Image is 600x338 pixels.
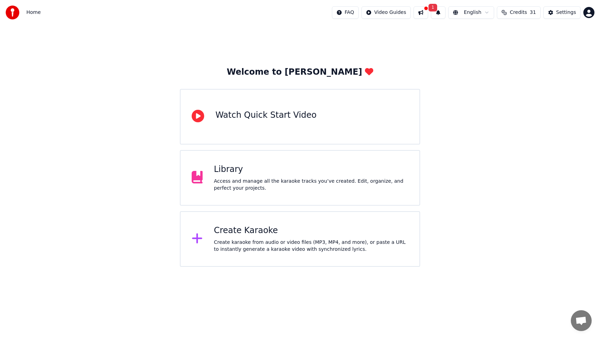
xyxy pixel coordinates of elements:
[214,225,408,236] div: Create Karaoke
[215,110,316,121] div: Watch Quick Start Video
[571,310,592,331] div: Open chat
[431,6,445,19] button: 1
[332,6,359,19] button: FAQ
[26,9,41,16] nav: breadcrumb
[214,239,408,253] div: Create karaoke from audio or video files (MP3, MP4, and more), or paste a URL to instantly genera...
[428,4,437,11] span: 1
[26,9,41,16] span: Home
[214,178,408,192] div: Access and manage all the karaoke tracks you’ve created. Edit, organize, and perfect your projects.
[543,6,581,19] button: Settings
[497,6,540,19] button: Credits31
[556,9,576,16] div: Settings
[214,164,408,175] div: Library
[530,9,536,16] span: 31
[227,67,373,78] div: Welcome to [PERSON_NAME]
[510,9,527,16] span: Credits
[6,6,19,19] img: youka
[361,6,411,19] button: Video Guides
